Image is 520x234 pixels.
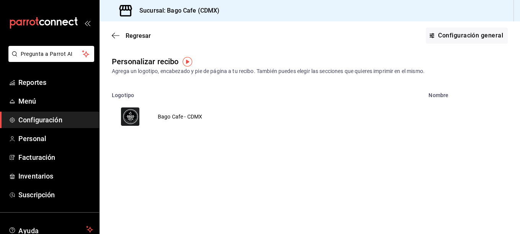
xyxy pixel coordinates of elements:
span: Menú [18,96,93,106]
span: Regresar [126,32,151,39]
button: Configuración general [426,28,508,44]
span: Pregunta a Parrot AI [21,50,82,58]
span: Facturación [18,152,93,162]
span: Reportes [18,77,93,88]
th: Nombre [424,88,520,98]
td: Bago Cafe - CDMX [149,98,211,135]
table: voidReasonsTable [100,88,520,135]
button: PreviewBago Cafe - CDMX [100,98,224,135]
button: Pregunta a Parrot AI [8,46,94,62]
span: Inventarios [18,171,93,181]
h3: Sucursal: Bago Cafe (CDMX) [133,6,219,15]
th: Logotipo [100,88,424,98]
span: Ayuda [18,225,83,234]
img: Preview [121,107,139,126]
span: Configuración [18,115,93,125]
button: Regresar [112,32,151,39]
div: Agrega un logotipo, encabezado y pie de página a tu recibo. También puedes elegir las secciones q... [112,67,508,75]
span: Personal [18,133,93,144]
a: Pregunta a Parrot AI [5,55,94,63]
img: Tooltip marker [183,57,192,67]
button: open_drawer_menu [84,20,90,26]
div: Personalizar recibo [112,56,179,67]
span: Suscripción [18,190,93,200]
